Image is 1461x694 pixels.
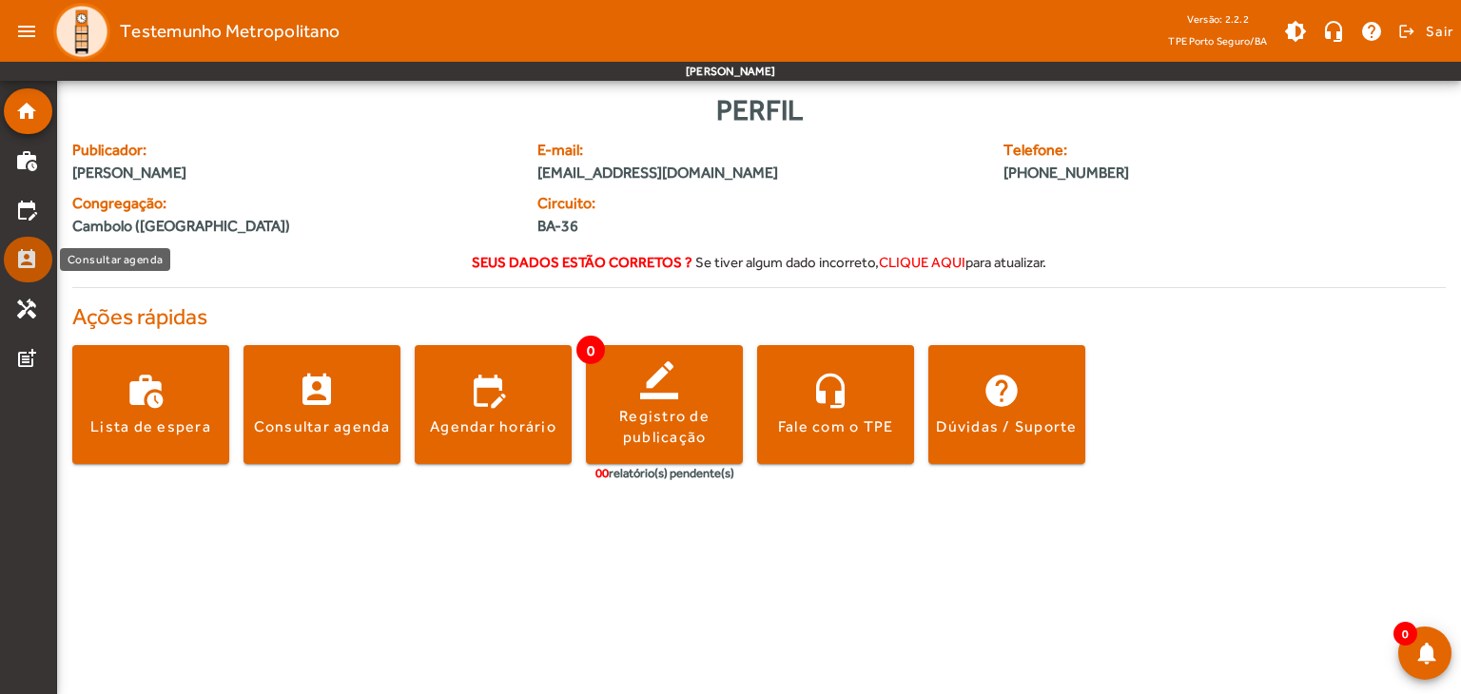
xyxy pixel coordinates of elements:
[537,162,980,184] span: [EMAIL_ADDRESS][DOMAIN_NAME]
[936,416,1077,437] div: Dúvidas / Suporte
[586,345,743,464] button: Registro de publicação
[72,215,290,238] span: Cambolo ([GEOGRAPHIC_DATA])
[15,199,38,222] mat-icon: edit_calendar
[595,466,609,480] span: 00
[1168,8,1267,31] div: Versão: 2.2.2
[15,248,38,271] mat-icon: perm_contact_calendar
[415,345,572,464] button: Agendar horário
[15,100,38,123] mat-icon: home
[243,345,400,464] button: Consultar agenda
[537,139,980,162] span: E-mail:
[879,254,965,270] span: clique aqui
[928,345,1085,464] button: Dúvidas / Suporte
[472,254,692,270] strong: Seus dados estão corretos ?
[72,162,515,184] span: [PERSON_NAME]
[72,139,515,162] span: Publicador:
[1393,622,1417,646] span: 0
[1426,16,1453,47] span: Sair
[8,12,46,50] mat-icon: menu
[53,3,110,60] img: Logo TPE
[778,416,894,437] div: Fale com o TPE
[60,248,170,271] div: Consultar agenda
[595,464,734,483] div: relatório(s) pendente(s)
[72,345,229,464] button: Lista de espera
[430,416,556,437] div: Agendar horário
[537,192,748,215] span: Circuito:
[537,215,748,238] span: BA-36
[72,192,515,215] span: Congregação:
[576,336,605,364] span: 0
[90,416,211,437] div: Lista de espera
[586,406,743,449] div: Registro de publicação
[254,416,391,437] div: Consultar agenda
[15,149,38,172] mat-icon: work_history
[15,298,38,320] mat-icon: handyman
[757,345,914,464] button: Fale com o TPE
[695,254,1046,270] span: Se tiver algum dado incorreto, para atualizar.
[1168,31,1267,50] span: TPE Porto Seguro/BA
[46,3,340,60] a: Testemunho Metropolitano
[15,347,38,370] mat-icon: post_add
[72,303,1446,331] h4: Ações rápidas
[72,88,1446,131] div: Perfil
[1003,162,1330,184] span: [PHONE_NUMBER]
[1395,17,1453,46] button: Sair
[1003,139,1330,162] span: Telefone:
[120,16,340,47] span: Testemunho Metropolitano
